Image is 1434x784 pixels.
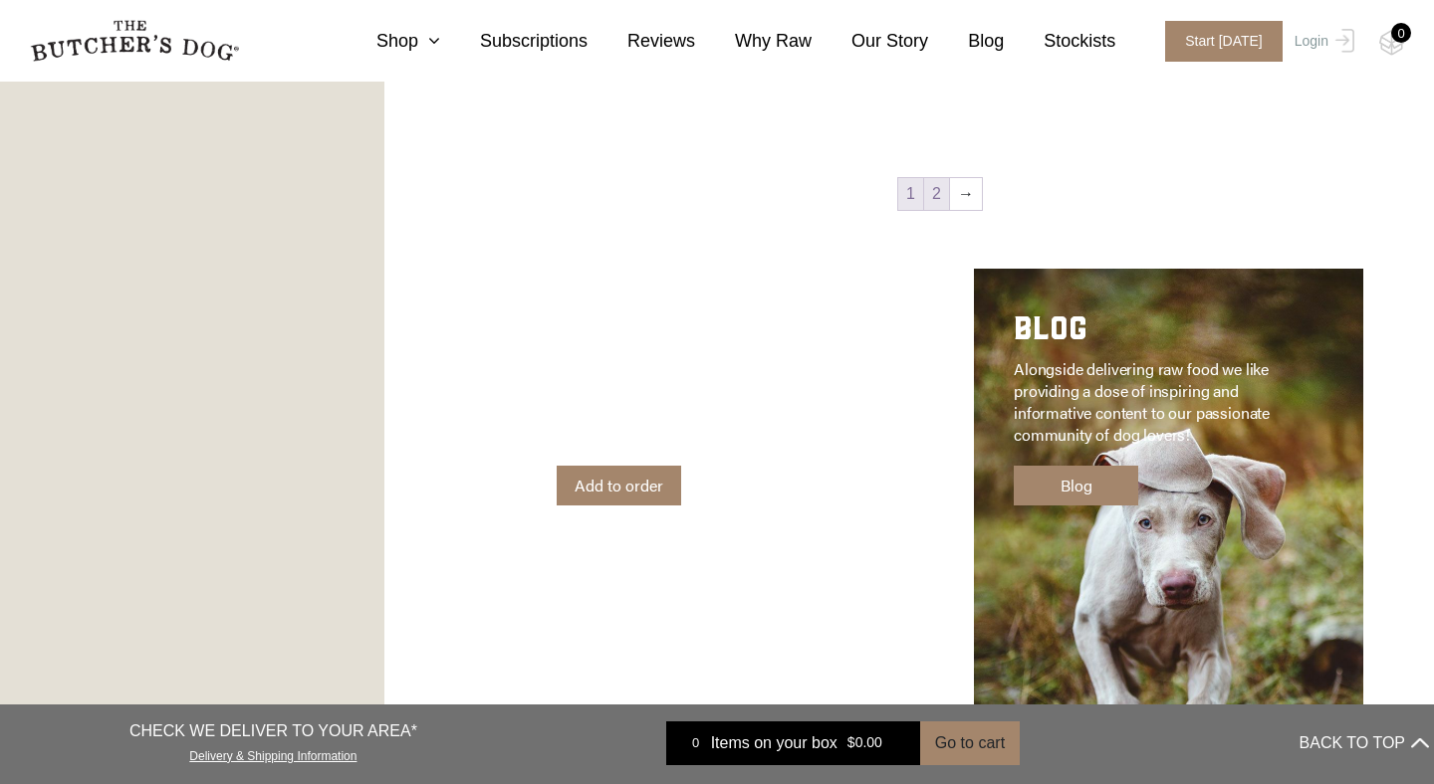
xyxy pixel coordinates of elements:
a: Our Story [812,28,928,55]
a: Start [DATE] [1145,21,1290,62]
h2: BLOG [1014,308,1294,358]
bdi: 0.00 [847,735,882,751]
p: CHECK WE DELIVER TO YOUR AREA* [129,719,417,743]
a: Reviews [588,28,695,55]
p: Alongside delivering raw food we like providing a dose of inspiring and informative content to ou... [1014,358,1294,446]
div: 0 [1391,23,1411,43]
button: Go to cart [920,721,1020,765]
a: Add to order [557,466,681,505]
button: BACK TO TOP [1300,719,1429,767]
img: TBD_Cart-Empty.png [1379,30,1404,56]
a: Login [1290,21,1354,62]
a: 0 Items on your box $0.00 [666,721,920,765]
a: Subscriptions [440,28,588,55]
a: Why Raw [695,28,812,55]
h2: APOTHECARY [557,308,836,358]
p: Adored Beast Apothecary is a line of all-natural pet products designed to support your dog’s heal... [557,358,836,446]
span: $ [847,735,855,751]
a: Blog [1014,466,1138,505]
div: 0 [681,733,711,753]
a: Stockists [1004,28,1115,55]
span: Items on your box [711,731,837,755]
a: Delivery & Shipping Information [189,744,357,763]
a: → [950,178,982,210]
span: Page 1 [898,178,923,210]
a: Shop [337,28,440,55]
a: Blog [928,28,1004,55]
a: Page 2 [924,178,949,210]
span: Start [DATE] [1165,21,1283,62]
